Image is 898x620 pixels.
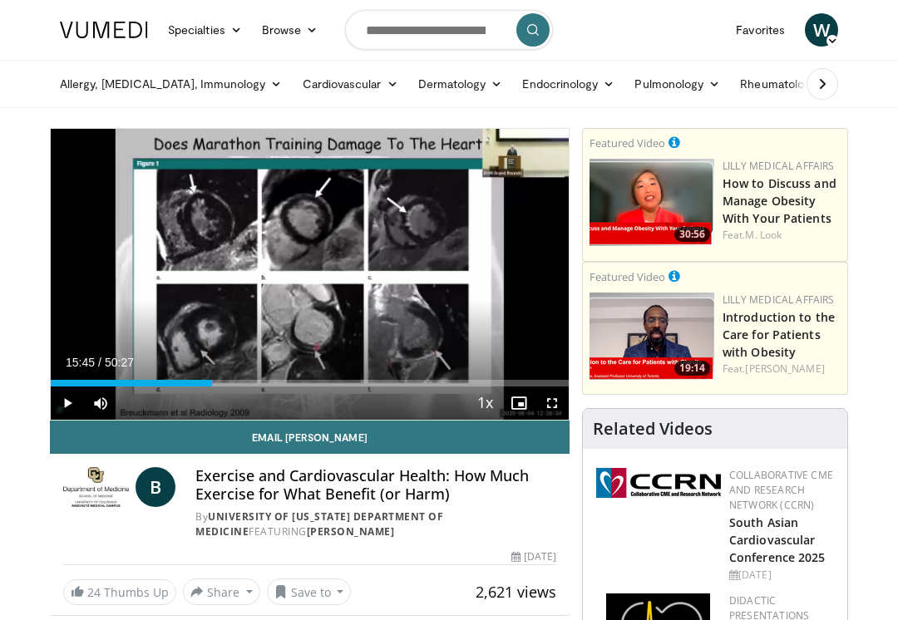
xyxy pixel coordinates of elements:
span: 24 [87,584,101,600]
span: 2,621 views [476,582,556,602]
a: Email [PERSON_NAME] [50,421,570,454]
span: 15:45 [66,356,95,369]
button: Playback Rate [469,386,502,420]
button: Share [183,578,260,605]
a: Favorites [726,13,795,47]
a: Lilly Medical Affairs [723,159,835,173]
a: 30:56 [590,159,714,246]
div: [DATE] [729,568,834,583]
a: South Asian Cardiovascular Conference 2025 [729,514,826,565]
div: [DATE] [511,549,556,564]
a: How to Discuss and Manage Obesity With Your Patients [723,175,836,226]
button: Enable picture-in-picture mode [502,386,535,420]
button: Fullscreen [535,386,569,420]
a: 19:14 [590,293,714,380]
a: W [805,13,838,47]
a: [PERSON_NAME] [745,362,824,376]
a: Introduction to the Care for Patients with Obesity [723,309,835,360]
a: Lilly Medical Affairs [723,293,835,307]
div: Feat. [723,362,841,376]
a: [PERSON_NAME] [307,524,395,539]
a: Endocrinology [512,67,624,101]
a: Rheumatology [730,67,843,101]
video-js: Video Player [51,129,569,420]
span: 50:27 [105,356,134,369]
a: M. Look [745,228,782,242]
h4: Exercise and Cardiovascular Health: How Much Exercise for What Benefit (or Harm) [195,467,556,503]
img: acc2e291-ced4-4dd5-b17b-d06994da28f3.png.150x105_q85_crop-smart_upscale.png [590,293,714,380]
button: Play [51,386,84,420]
input: Search topics, interventions [345,10,553,50]
button: Save to [267,578,352,605]
a: Browse [252,13,328,47]
img: c98a6a29-1ea0-4bd5-8cf5-4d1e188984a7.png.150x105_q85_crop-smart_upscale.png [590,159,714,246]
img: VuMedi Logo [60,22,148,38]
a: B [136,467,175,507]
div: By FEATURING [195,509,556,539]
a: Collaborative CME and Research Network (CCRN) [729,468,833,512]
img: University of Colorado Department of Medicine [63,467,129,507]
small: Featured Video [590,135,665,150]
a: Allergy, [MEDICAL_DATA], Immunology [50,67,293,101]
a: Specialties [158,13,252,47]
a: Pulmonology [624,67,730,101]
h4: Related Videos [593,419,713,439]
img: a04ee3ba-8487-4636-b0fb-5e8d268f3737.png.150x105_q85_autocrop_double_scale_upscale_version-0.2.png [596,468,721,498]
span: / [98,356,101,369]
span: 19:14 [674,361,710,376]
span: 30:56 [674,227,710,242]
a: 24 Thumbs Up [63,579,176,605]
button: Mute [84,386,117,420]
small: Featured Video [590,269,665,284]
div: Progress Bar [51,380,569,386]
div: Feat. [723,228,841,243]
a: Dermatology [408,67,513,101]
a: University of [US_STATE] Department of Medicine [195,509,443,539]
a: Cardiovascular [293,67,408,101]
